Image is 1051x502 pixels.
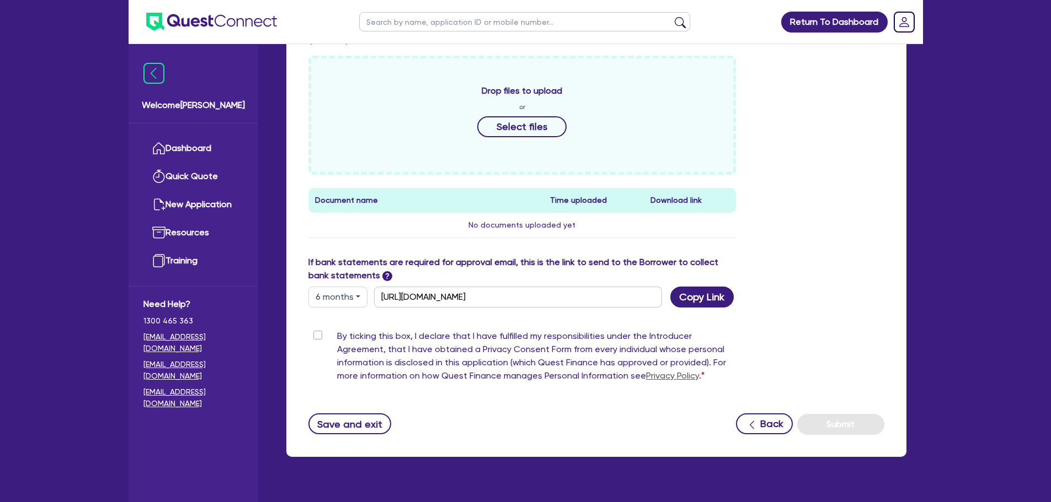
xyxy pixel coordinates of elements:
[146,13,277,31] img: quest-connect-logo-blue
[143,63,164,84] img: icon-menu-close
[337,330,737,387] label: By ticking this box, I declare that I have fulfilled my responsibilities under the Introducer Agr...
[477,116,567,137] button: Select files
[152,198,166,211] img: new-application
[308,287,367,307] button: Dropdown toggle
[308,256,737,282] label: If bank statements are required for approval email, this is the link to send to the Borrower to c...
[152,254,166,267] img: training
[143,163,243,191] a: Quick Quote
[359,12,690,31] input: Search by name, application ID or mobile number...
[308,213,737,238] td: No documents uploaded yet
[143,315,243,327] span: 1300 465 363
[426,35,483,45] b: Driver Licence
[646,370,699,381] a: Privacy Policy
[382,271,392,281] span: ?
[670,287,734,307] button: Copy Link
[890,8,919,36] a: Dropdown toggle
[543,188,644,213] th: Time uploaded
[143,134,243,163] a: Dashboard
[308,35,564,45] span: (please upload both sides of and )
[143,191,243,219] a: New Application
[736,413,793,434] button: Back
[152,226,166,239] img: resources
[797,414,884,435] button: Submit
[781,12,888,33] a: Return To Dashboard
[143,386,243,409] a: [EMAIL_ADDRESS][DOMAIN_NAME]
[308,188,544,213] th: Document name
[143,359,243,382] a: [EMAIL_ADDRESS][DOMAIN_NAME]
[308,413,392,434] button: Save and exit
[502,35,562,45] b: Medicare Card
[482,84,562,98] span: Drop files to upload
[152,170,166,183] img: quick-quote
[143,247,243,275] a: Training
[644,188,736,213] th: Download link
[143,298,243,311] span: Need Help?
[143,331,243,354] a: [EMAIL_ADDRESS][DOMAIN_NAME]
[519,102,525,112] span: or
[142,99,245,112] span: Welcome [PERSON_NAME]
[143,219,243,247] a: Resources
